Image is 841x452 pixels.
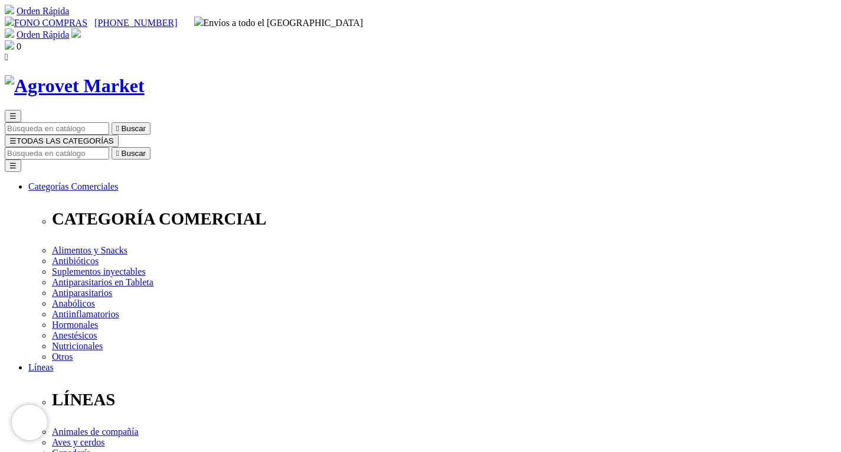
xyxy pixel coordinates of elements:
[28,362,54,372] a: Líneas
[5,135,119,147] button: ☰TODAS LAS CATEGORÍAS
[52,390,836,409] p: LÍNEAS
[5,17,14,26] img: phone.svg
[52,298,95,308] a: Anabólicos
[52,245,127,255] a: Alimentos y Snacks
[116,124,119,133] i: 
[5,40,14,50] img: shopping-bag.svg
[52,277,153,287] a: Antiparasitarios en Tableta
[5,18,87,28] a: FONO COMPRAS
[122,149,146,158] span: Buscar
[52,288,112,298] a: Antiparasitarios
[52,352,73,362] a: Otros
[52,341,103,351] a: Nutricionales
[194,18,364,28] span: Envíos a todo el [GEOGRAPHIC_DATA]
[5,110,21,122] button: ☰
[52,427,139,437] a: Animales de compañía
[112,122,150,135] button:  Buscar
[122,124,146,133] span: Buscar
[52,437,104,447] a: Aves y cerdos
[52,320,98,330] a: Hormonales
[71,28,81,38] img: user.svg
[116,149,119,158] i: 
[52,330,97,340] a: Anestésicos
[5,75,145,97] img: Agrovet Market
[12,405,47,440] iframe: Brevo live chat
[52,309,119,319] a: Antiinflamatorios
[5,5,14,14] img: shopping-cart.svg
[17,30,69,40] a: Orden Rápida
[9,136,17,145] span: ☰
[52,266,146,277] a: Suplementos inyectables
[17,6,69,16] a: Orden Rápida
[17,41,21,51] span: 0
[194,17,204,26] img: delivery-truck.svg
[5,160,21,172] button: ☰
[52,256,99,266] a: Antibióticos
[112,147,150,160] button:  Buscar
[5,122,109,135] input: Buscar
[9,112,17,121] span: ☰
[5,52,8,62] i: 
[5,28,14,38] img: shopping-cart.svg
[71,30,81,40] a: Acceda a su cuenta de cliente
[52,209,836,229] p: CATEGORÍA COMERCIAL
[5,147,109,160] input: Buscar
[94,18,177,28] a: [PHONE_NUMBER]
[28,181,118,191] a: Categorías Comerciales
